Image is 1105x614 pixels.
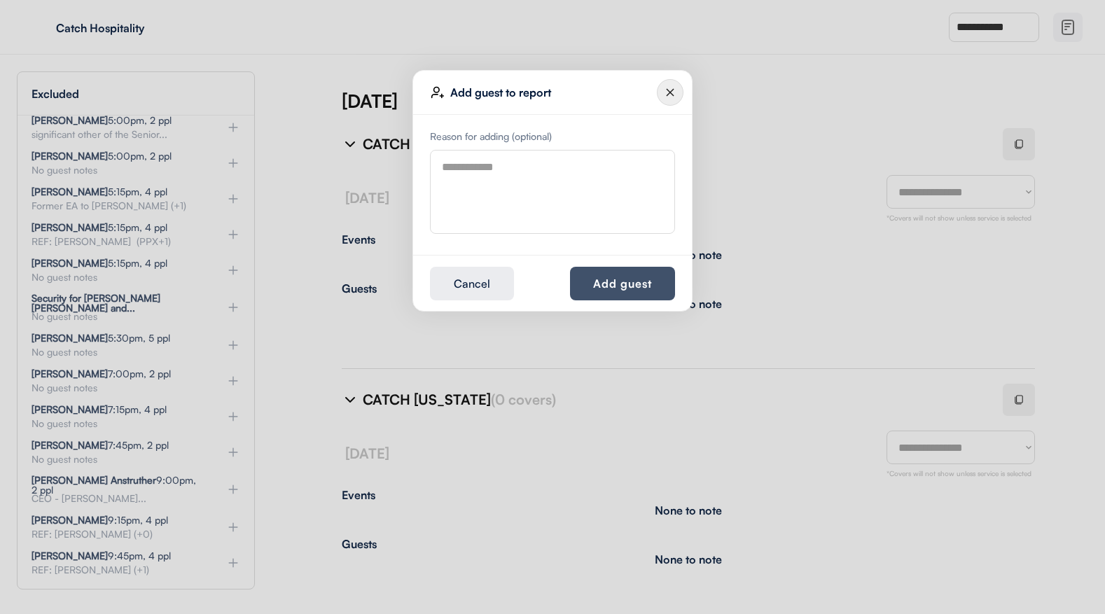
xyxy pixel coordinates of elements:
[657,79,683,106] img: Group%2010124643.svg
[570,267,675,300] button: Add guest
[430,132,675,141] div: Reason for adding (optional)
[450,87,657,98] div: Add guest to report
[431,85,445,99] img: user-plus-01.svg
[430,267,514,300] button: Cancel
